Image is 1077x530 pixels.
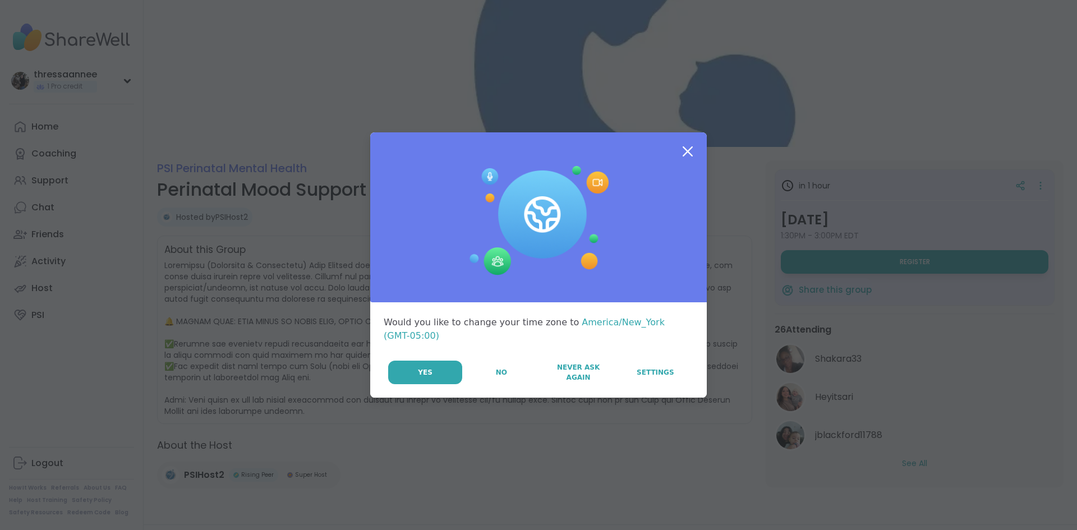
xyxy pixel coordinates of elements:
button: Never Ask Again [540,361,616,384]
span: America/New_York (GMT-05:00) [384,317,665,341]
div: Would you like to change your time zone to [384,316,693,343]
img: Session Experience [468,166,609,276]
span: Settings [637,367,674,377]
button: No [463,361,539,384]
span: Yes [418,367,432,377]
a: Settings [618,361,693,384]
span: No [496,367,507,377]
span: Never Ask Again [546,362,610,382]
button: Yes [388,361,462,384]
